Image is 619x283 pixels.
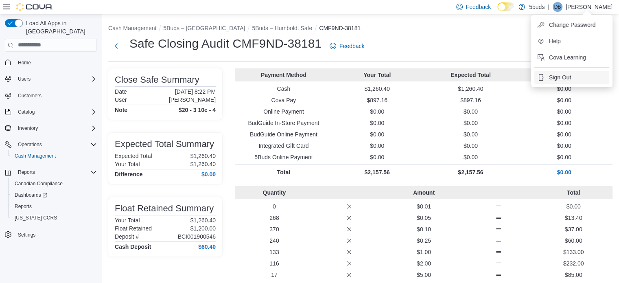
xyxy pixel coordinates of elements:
[238,153,329,161] p: 5Buds Online Payment
[388,202,460,211] p: $0.01
[388,225,460,233] p: $0.10
[534,35,609,48] button: Help
[8,178,100,189] button: Canadian Compliance
[11,190,97,200] span: Dashboards
[388,271,460,279] p: $5.00
[549,21,595,29] span: Change Password
[538,225,609,233] p: $37.00
[388,189,460,197] p: Amount
[15,123,97,133] span: Inventory
[15,153,56,159] span: Cash Management
[8,150,100,162] button: Cash Management
[332,130,422,138] p: $0.00
[519,96,609,104] p: $0.00
[15,140,45,149] button: Operations
[190,225,216,232] p: $1,200.00
[115,225,152,232] h6: Float Retained
[15,90,97,101] span: Customers
[388,237,460,245] p: $0.25
[18,141,42,148] span: Operations
[332,153,422,161] p: $0.00
[2,123,100,134] button: Inventory
[549,53,586,61] span: Cova Learning
[549,73,571,81] span: Sign Out
[332,71,422,79] p: Your Total
[238,271,310,279] p: 17
[115,217,140,224] h6: Your Total
[426,153,516,161] p: $0.00
[115,107,127,113] h4: Note
[198,244,216,250] h4: $60.40
[332,168,422,176] p: $2,157.56
[2,167,100,178] button: Reports
[238,107,329,116] p: Online Payment
[252,25,312,31] button: 5Buds – Humboldt Safe
[426,85,516,93] p: $1,260.40
[15,192,47,198] span: Dashboards
[15,230,39,240] a: Settings
[426,96,516,104] p: $897.16
[426,71,516,79] p: Expected Total
[238,119,329,127] p: BudGuide In-Store Payment
[519,168,609,176] p: $0.00
[534,18,609,31] button: Change Password
[519,153,609,161] p: $0.00
[519,130,609,138] p: $0.00
[538,214,609,222] p: $13.40
[332,142,422,150] p: $0.00
[497,2,514,11] input: Dark Mode
[15,91,45,101] a: Customers
[238,130,329,138] p: BudGuide Online Payment
[2,228,100,240] button: Settings
[238,225,310,233] p: 370
[11,179,97,189] span: Canadian Compliance
[18,125,38,132] span: Inventory
[178,233,216,240] p: BCI001900546
[538,259,609,268] p: $232.00
[238,214,310,222] p: 268
[238,259,310,268] p: 116
[426,107,516,116] p: $0.00
[115,97,127,103] h6: User
[201,171,216,178] h4: $0.00
[388,248,460,256] p: $1.00
[23,19,97,35] span: Load All Apps in [GEOGRAPHIC_DATA]
[426,119,516,127] p: $0.00
[2,57,100,68] button: Home
[238,71,329,79] p: Payment Method
[238,96,329,104] p: Cova Pay
[179,107,216,113] h4: $20 - 3 10c - 4
[426,168,516,176] p: $2,157.56
[15,215,57,221] span: [US_STATE] CCRS
[238,85,329,93] p: Cash
[115,88,127,95] h6: Date
[332,119,422,127] p: $0.00
[115,204,214,213] h3: Float Retained Summary
[238,248,310,256] p: 133
[538,189,609,197] p: Total
[15,123,41,133] button: Inventory
[238,142,329,150] p: Integrated Gift Card
[190,217,216,224] p: $1,260.40
[18,169,35,176] span: Reports
[426,142,516,150] p: $0.00
[11,202,97,211] span: Reports
[11,213,60,223] a: [US_STATE] CCRS
[332,107,422,116] p: $0.00
[11,190,50,200] a: Dashboards
[326,38,367,54] a: Feedback
[339,42,364,50] span: Feedback
[388,259,460,268] p: $2.00
[15,229,97,239] span: Settings
[538,248,609,256] p: $133.00
[519,71,609,79] p: Difference
[175,88,216,95] p: [DATE] 8:22 PM
[519,85,609,93] p: $0.00
[115,139,214,149] h3: Expected Total Summary
[15,107,97,117] span: Catalog
[554,2,561,12] span: DB
[115,153,152,159] h6: Expected Total
[238,168,329,176] p: Total
[538,202,609,211] p: $0.00
[163,25,245,31] button: 5Buds – [GEOGRAPHIC_DATA]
